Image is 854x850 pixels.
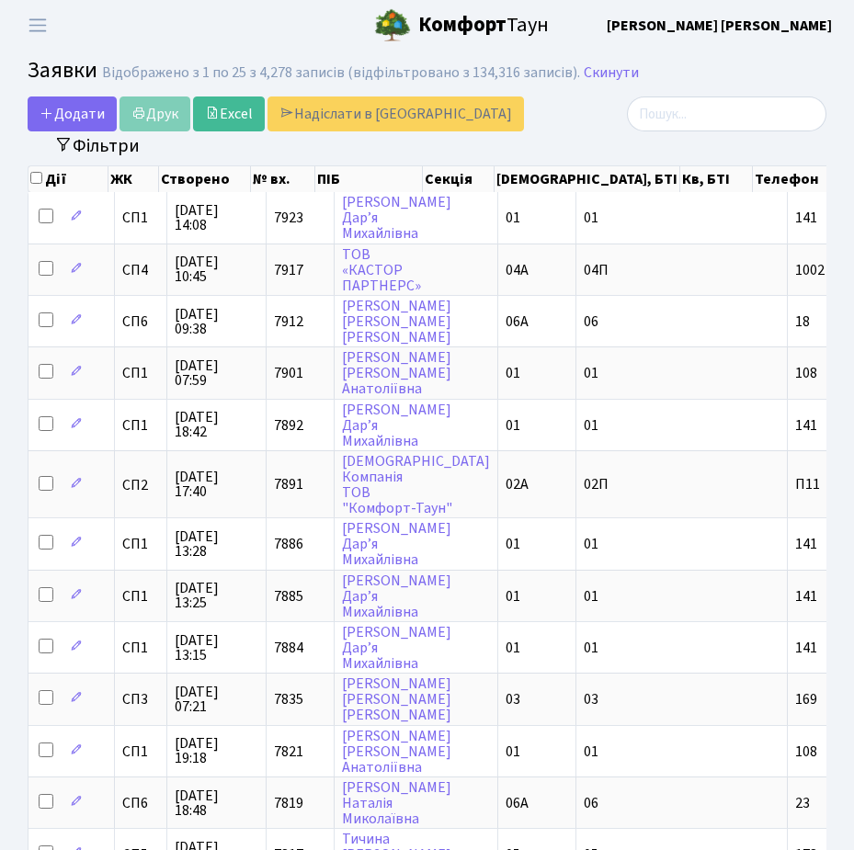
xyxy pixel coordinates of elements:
[495,166,680,192] th: [DEMOGRAPHIC_DATA], БТІ
[274,260,303,280] span: 7917
[795,638,817,658] span: 141
[175,203,258,232] span: [DATE] 14:08
[342,777,451,829] a: [PERSON_NAME]НаталіяМиколаївна
[42,131,152,160] button: Переключити фільтри
[175,788,258,818] span: [DATE] 18:48
[274,586,303,606] span: 7885
[342,347,451,399] a: [PERSON_NAME][PERSON_NAME]Анатоліївна
[122,692,159,707] span: СП3
[506,742,520,762] span: 01
[342,674,451,725] a: [PERSON_NAME][PERSON_NAME][PERSON_NAME]
[342,726,451,777] a: [PERSON_NAME][PERSON_NAME]Анатоліївна
[584,363,598,383] span: 01
[506,793,529,813] span: 06А
[274,208,303,228] span: 7923
[274,475,303,495] span: 7891
[122,537,159,551] span: СП1
[175,736,258,765] span: [DATE] 19:18
[506,586,520,606] span: 01
[506,689,520,709] span: 03
[122,366,159,380] span: СП1
[175,255,258,284] span: [DATE] 10:45
[342,296,451,347] a: [PERSON_NAME][PERSON_NAME][PERSON_NAME]
[175,685,258,714] span: [DATE] 07:21
[315,166,423,192] th: ПІБ
[584,534,598,554] span: 01
[122,314,159,329] span: СП6
[122,744,159,759] span: СП1
[423,166,495,192] th: Секція
[102,64,580,82] div: Відображено з 1 по 25 з 4,278 записів (відфільтровано з 134,316 записів).
[680,166,753,192] th: Кв, БТІ
[342,622,451,674] a: [PERSON_NAME]Дар’яМихайлівна
[342,571,451,622] a: [PERSON_NAME]Дар’яМихайлівна
[584,689,598,709] span: 03
[342,400,451,451] a: [PERSON_NAME]Дар’яМихайлівна
[28,166,108,192] th: Дії
[506,638,520,658] span: 01
[795,742,817,762] span: 108
[795,312,810,332] span: 18
[795,415,817,436] span: 141
[108,166,159,192] th: ЖК
[122,589,159,604] span: СП1
[159,166,251,192] th: Створено
[122,210,159,225] span: СП1
[506,475,529,495] span: 02А
[274,689,303,709] span: 7835
[15,10,61,40] button: Переключити навігацію
[795,208,817,228] span: 141
[342,451,490,518] a: [DEMOGRAPHIC_DATA]КомпаніяТОВ"Комфорт-Таун"
[274,793,303,813] span: 7819
[175,581,258,610] span: [DATE] 13:25
[584,638,598,658] span: 01
[251,166,314,192] th: № вх.
[506,363,520,383] span: 01
[506,415,520,436] span: 01
[342,244,421,296] a: ТОВ«КАСТОРПАРТНЕРС»
[274,415,303,436] span: 7892
[795,586,817,606] span: 141
[584,312,598,332] span: 06
[175,470,258,499] span: [DATE] 17:40
[584,260,609,280] span: 04П
[506,260,529,280] span: 04А
[506,208,520,228] span: 01
[175,529,258,559] span: [DATE] 13:28
[122,418,159,433] span: СП1
[795,475,820,495] span: П11
[28,54,97,86] span: Заявки
[122,796,159,810] span: СП6
[795,260,825,280] span: 1002
[506,312,529,332] span: 06А
[122,478,159,493] span: СП2
[274,312,303,332] span: 7912
[584,415,598,436] span: 01
[584,475,609,495] span: 02П
[584,586,598,606] span: 01
[374,7,411,44] img: logo.png
[274,742,303,762] span: 7821
[584,64,639,82] a: Скинути
[175,410,258,439] span: [DATE] 18:42
[506,534,520,554] span: 01
[584,793,598,813] span: 06
[40,104,105,124] span: Додати
[28,96,117,131] a: Додати
[418,10,549,41] span: Таун
[342,192,451,244] a: [PERSON_NAME]Дар’яМихайлівна
[795,534,817,554] span: 141
[607,15,832,37] a: [PERSON_NAME] [PERSON_NAME]
[274,534,303,554] span: 7886
[795,793,810,813] span: 23
[274,638,303,658] span: 7884
[584,742,598,762] span: 01
[175,358,258,388] span: [DATE] 07:59
[342,518,451,570] a: [PERSON_NAME]Дар’яМихайлівна
[607,16,832,36] b: [PERSON_NAME] [PERSON_NAME]
[795,689,817,709] span: 169
[193,96,265,131] a: Excel
[175,633,258,663] span: [DATE] 13:15
[627,96,826,131] input: Пошук...
[584,208,598,228] span: 01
